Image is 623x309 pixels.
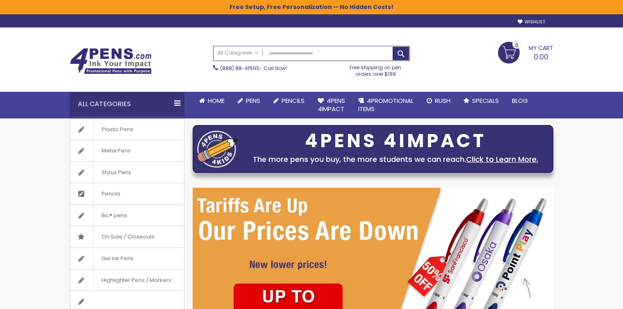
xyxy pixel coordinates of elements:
span: - Call Now! [220,65,287,72]
div: All Categories [70,92,184,116]
a: Bic® pens [70,205,184,226]
span: Rush [435,96,450,105]
span: Blog [512,96,528,105]
a: Pens [231,92,267,110]
a: Plastic Pens [70,119,184,140]
a: Metal Pens [70,140,184,161]
a: Pencils [70,183,184,204]
a: 0.00 0 [498,42,553,62]
a: Highlighter Pens / Markers [70,270,184,291]
div: Free shipping on pen orders over $199 [341,61,410,77]
a: Pencils [267,92,311,110]
a: Home [193,92,231,110]
span: All Categories [218,50,259,56]
span: Pens [246,96,260,105]
img: 4Pens Custom Pens and Promotional Products [70,48,152,74]
div: 4PENS 4IMPACT [242,132,549,150]
a: All Categories [214,46,263,60]
span: Stylus Pens [93,162,139,183]
span: 0 [515,41,518,49]
span: 0.00 [534,52,548,62]
span: Bic® pens [93,205,135,226]
a: On Sale / Closeouts [70,226,184,248]
a: Blog [505,92,534,110]
a: Stylus Pens [70,162,184,183]
a: Specials [457,92,505,110]
a: Rush [420,92,457,110]
span: 4Pens 4impact [318,96,345,113]
span: 4PROMOTIONAL ITEMS [358,96,414,113]
a: Wishlist [518,19,545,25]
span: Plastic Pens [93,119,141,140]
span: Pencils [93,183,129,204]
a: 4PROMOTIONALITEMS [352,92,420,118]
span: On Sale / Closeouts [93,226,163,248]
span: Home [208,96,225,105]
span: Highlighter Pens / Markers [93,270,180,291]
span: Metal Pens [93,140,139,161]
div: The more pens you buy, the more students we can reach. [242,154,549,165]
span: Specials [472,96,499,105]
a: (888) 88-4PENS [220,65,259,72]
a: 4Pens4impact [311,92,352,118]
a: Gel Ink Pens [70,248,184,269]
img: four_pen_logo.png [197,130,238,168]
span: Gel Ink Pens [93,248,142,269]
span: Pencils [282,96,305,105]
a: Click to Learn More. [466,154,538,164]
